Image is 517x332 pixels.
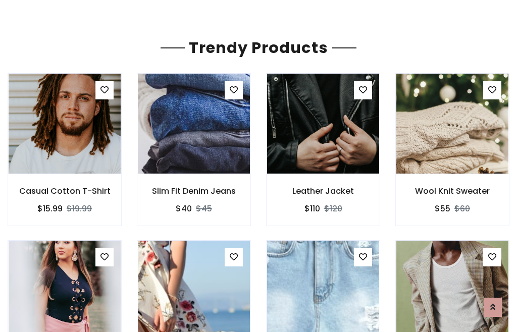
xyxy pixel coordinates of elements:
del: $120 [324,203,342,214]
h6: $55 [435,204,450,213]
del: $19.99 [67,203,92,214]
h6: $15.99 [37,204,63,213]
h6: Wool Knit Sweater [396,186,509,196]
span: Trendy Products [185,37,332,59]
h6: Leather Jacket [267,186,380,196]
del: $60 [454,203,470,214]
h6: Casual Cotton T-Shirt [8,186,121,196]
h6: $40 [176,204,192,213]
h6: Slim Fit Denim Jeans [137,186,250,196]
del: $45 [196,203,212,214]
h6: $110 [304,204,320,213]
